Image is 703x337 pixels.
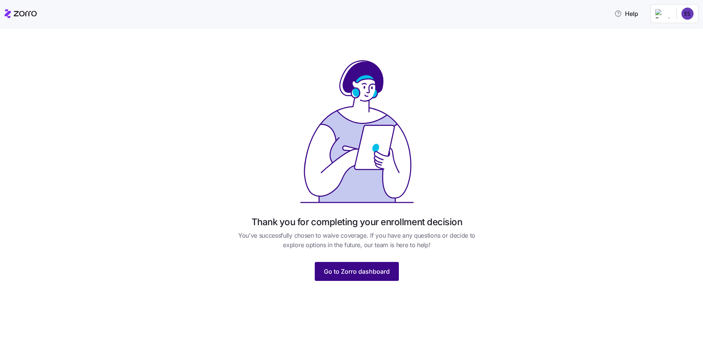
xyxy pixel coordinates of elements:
[608,6,644,21] button: Help
[681,8,694,20] img: f64d70f4b7214c1f4ac2d56faf5a2d74
[655,9,670,18] img: Employer logo
[315,262,399,281] button: Go to Zorro dashboard
[252,216,462,228] h1: Thank you for completing your enrollment decision
[614,9,638,18] span: Help
[324,267,390,276] span: Go to Zorro dashboard
[230,231,483,250] span: You've successfully chosen to waive coverage. If you have any questions or decide to explore opti...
